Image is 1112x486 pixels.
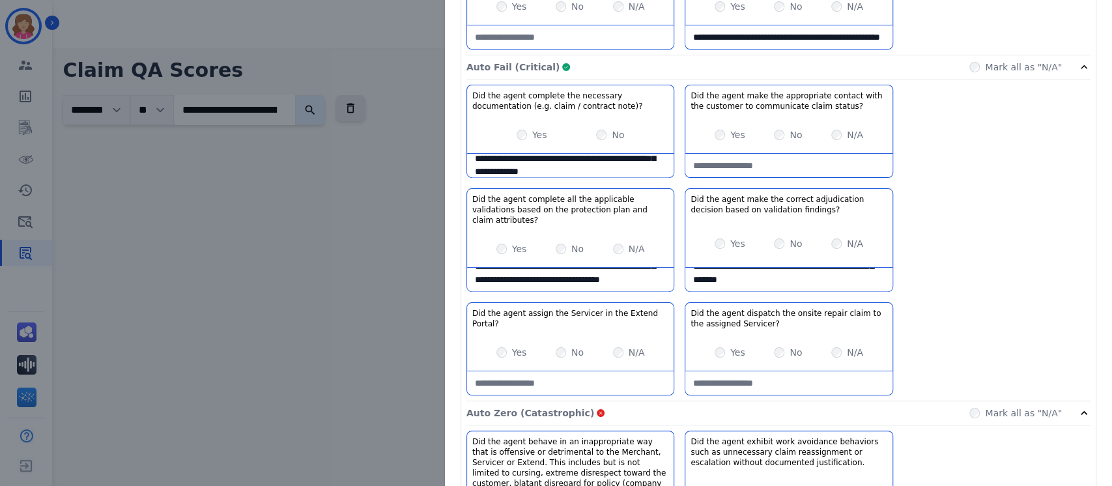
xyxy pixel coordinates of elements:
[466,61,560,74] p: Auto Fail (Critical)
[691,308,887,329] h3: Did the agent dispatch the onsite repair claim to the assigned Servicer?
[466,407,594,420] p: Auto Zero (Catastrophic)
[847,128,863,141] label: N/A
[612,128,624,141] label: No
[512,346,527,359] label: Yes
[472,91,668,111] h3: Did the agent complete the necessary documentation (e.g. claim / contract note)?
[472,194,668,225] h3: Did the agent complete all the applicable validations based on the protection plan and claim attr...
[571,242,584,255] label: No
[790,128,802,141] label: No
[790,237,802,250] label: No
[691,91,887,111] h3: Did the agent make the appropriate contact with the customer to communicate claim status?
[730,237,745,250] label: Yes
[472,308,668,329] h3: Did the agent assign the Servicer in the Extend Portal?
[730,346,745,359] label: Yes
[532,128,547,141] label: Yes
[691,436,887,468] h3: Did the agent exhibit work avoidance behaviors such as unnecessary claim reassignment or escalati...
[571,346,584,359] label: No
[629,346,645,359] label: N/A
[691,194,887,215] h3: Did the agent make the correct adjudication decision based on validation findings?
[985,407,1062,420] label: Mark all as "N/A"
[847,237,863,250] label: N/A
[790,346,802,359] label: No
[629,242,645,255] label: N/A
[985,61,1062,74] label: Mark all as "N/A"
[847,346,863,359] label: N/A
[730,128,745,141] label: Yes
[512,242,527,255] label: Yes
